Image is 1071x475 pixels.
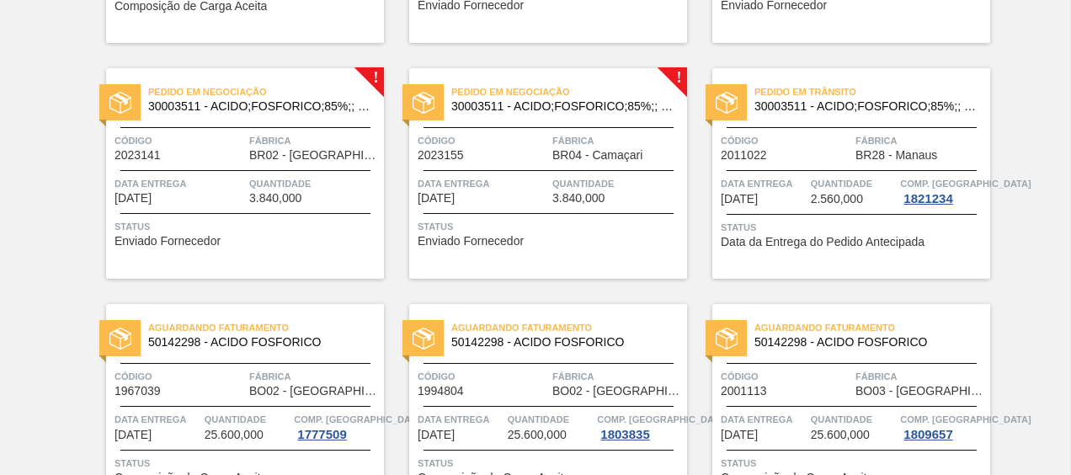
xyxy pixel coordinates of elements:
span: Status [721,219,986,236]
span: 2011022 [721,149,767,162]
span: 22/09/2025 [418,192,455,205]
span: 3.840,000 [249,192,301,205]
span: Status [115,218,380,235]
span: Código [115,368,245,385]
div: 1809657 [900,428,956,441]
span: Fábrica [855,368,986,385]
span: Código [418,368,548,385]
span: Data entrega [115,411,200,428]
span: 26/09/2025 [721,193,758,205]
span: Fábrica [855,132,986,149]
span: Fábrica [552,132,683,149]
span: BO02 - La Paz [249,385,380,398]
span: Pedido em Trânsito [754,83,990,100]
span: Comp. Carga [597,411,727,428]
span: Status [418,218,683,235]
span: Quantidade [249,175,380,192]
span: 25.600,000 [811,429,870,441]
span: Data entrega [418,175,548,192]
span: Código [115,132,245,149]
span: 50142298 - ACIDO FOSFORICO [148,336,370,349]
span: Enviado Fornecedor [418,235,524,248]
span: Comp. Carga [900,411,1031,428]
span: BR28 - Manaus [855,149,937,162]
img: status [109,92,131,114]
span: 50142298 - ACIDO FOSFORICO [451,336,674,349]
span: Código [721,132,851,149]
span: Quantidade [811,175,897,192]
span: Enviado Fornecedor [115,235,221,248]
span: Data entrega [721,411,807,428]
span: Comp. Carga [900,175,1031,192]
span: 25.600,000 [205,429,264,441]
span: Data entrega [115,175,245,192]
span: 2023141 [115,149,161,162]
span: 19/09/2025 [115,192,152,205]
span: Código [721,368,851,385]
span: Aguardando Faturamento [754,319,990,336]
a: !statusPedido em Negociação30003511 - ACIDO;FOSFORICO;85%;; CONTAINERCódigo2023155FábricaBR04 - C... [384,68,687,279]
img: status [716,328,738,350]
span: Status [721,455,986,472]
img: status [413,92,434,114]
span: Aguardando Faturamento [451,319,687,336]
span: 01/10/2025 [115,429,152,441]
span: 05/11/2025 [721,429,758,441]
a: !statusPedido em Negociação30003511 - ACIDO;FOSFORICO;85%;; CONTAINERCódigo2023141FábricaBR02 - [... [81,68,384,279]
span: 25.600,000 [508,429,567,441]
span: 1967039 [115,385,161,398]
span: BO02 - La Paz [552,385,683,398]
span: Fábrica [249,368,380,385]
img: status [109,328,131,350]
span: Fábrica [552,368,683,385]
div: 1821234 [900,192,956,205]
span: Status [418,455,683,472]
span: Pedido em Negociação [451,83,687,100]
span: Quantidade [205,411,290,428]
span: 2.560,000 [811,193,863,205]
div: 1777509 [294,428,349,441]
span: 3.840,000 [552,192,605,205]
span: Data entrega [721,175,807,192]
div: 1803835 [597,428,653,441]
span: 30003511 - ACIDO;FOSFORICO;85%;; CONTAINER [148,100,370,113]
span: 1994804 [418,385,464,398]
span: Aguardando Faturamento [148,319,384,336]
span: 2023155 [418,149,464,162]
span: BR02 - Sergipe [249,149,380,162]
a: Comp. [GEOGRAPHIC_DATA]1803835 [597,411,683,441]
span: BO03 - Santa Cruz [855,385,986,398]
span: 30003511 - ACIDO;FOSFORICO;85%;; CONTAINER [451,100,674,113]
img: status [413,328,434,350]
a: Comp. [GEOGRAPHIC_DATA]1821234 [900,175,986,205]
span: 50142298 - ACIDO FOSFORICO [754,336,977,349]
a: Comp. [GEOGRAPHIC_DATA]1777509 [294,411,380,441]
a: Comp. [GEOGRAPHIC_DATA]1809657 [900,411,986,441]
span: Data entrega [418,411,504,428]
span: Fábrica [249,132,380,149]
span: Quantidade [552,175,683,192]
span: Data da Entrega do Pedido Antecipada [721,236,924,248]
span: Quantidade [508,411,594,428]
span: 03/11/2025 [418,429,455,441]
span: Quantidade [811,411,897,428]
img: status [716,92,738,114]
span: BR04 - Camaçari [552,149,642,162]
span: Pedido em Negociação [148,83,384,100]
span: 2001113 [721,385,767,398]
a: statusPedido em Trânsito30003511 - ACIDO;FOSFORICO;85%;; CONTAINERCódigo2011022FábricaBR28 - Mana... [687,68,990,279]
span: Comp. Carga [294,411,424,428]
span: Código [418,132,548,149]
span: 30003511 - ACIDO;FOSFORICO;85%;; CONTAINER [754,100,977,113]
span: Status [115,455,380,472]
